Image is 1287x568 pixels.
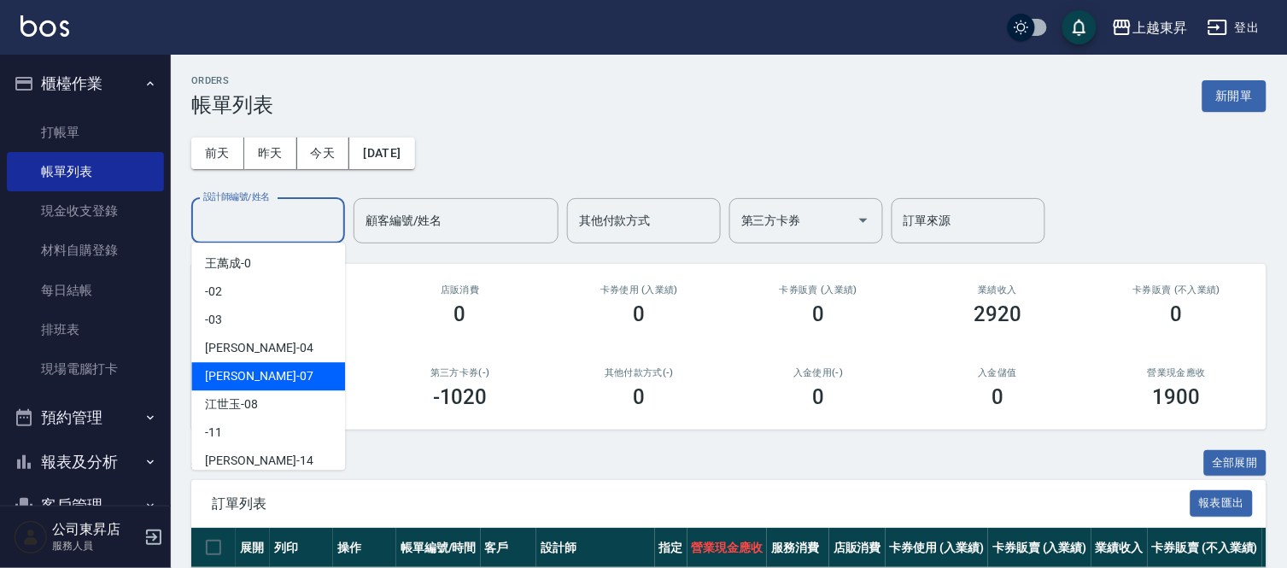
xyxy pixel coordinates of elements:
[1202,87,1267,103] a: 新開單
[454,302,466,326] h3: 0
[1201,12,1267,44] button: 登出
[974,302,1021,326] h3: 2920
[205,367,313,385] span: [PERSON_NAME] -07
[886,528,989,568] th: 卡券使用 (入業績)
[1108,284,1246,296] h2: 卡券販賣 (不入業績)
[1202,80,1267,112] button: 新開單
[1153,385,1201,409] h3: 1900
[7,152,164,191] a: 帳單列表
[481,528,537,568] th: 客戶
[634,302,646,326] h3: 0
[391,284,529,296] h2: 店販消費
[205,339,313,357] span: [PERSON_NAME] -04
[333,528,396,568] th: 操作
[1204,450,1267,477] button: 全部展開
[244,138,297,169] button: 昨天
[191,75,273,86] h2: ORDERS
[749,367,887,378] h2: 入金使用(-)
[205,452,313,470] span: [PERSON_NAME] -14
[7,191,164,231] a: 現金收支登錄
[205,424,222,442] span: -11
[203,190,270,203] label: 設計師編號/姓名
[1108,367,1246,378] h2: 營業現金應收
[212,495,1190,512] span: 訂單列表
[396,528,481,568] th: 帳單編號/時間
[391,367,529,378] h2: 第三方卡券(-)
[767,528,829,568] th: 服務消費
[992,385,1003,409] h3: 0
[7,395,164,440] button: 預約管理
[236,528,270,568] th: 展開
[52,521,139,538] h5: 公司東昇店
[655,528,687,568] th: 指定
[191,93,273,117] h3: 帳單列表
[1132,17,1187,38] div: 上越東昇
[1091,528,1148,568] th: 業績收入
[1148,528,1262,568] th: 卡券販賣 (不入業績)
[7,113,164,152] a: 打帳單
[812,302,824,326] h3: 0
[570,367,709,378] h2: 其他付款方式(-)
[812,385,824,409] h3: 0
[349,138,414,169] button: [DATE]
[928,284,1067,296] h2: 業績收入
[1190,495,1254,511] a: 報表匯出
[687,528,768,568] th: 營業現金應收
[570,284,709,296] h2: 卡券使用 (入業績)
[191,138,244,169] button: 前天
[52,538,139,553] p: 服務人員
[7,61,164,106] button: 櫃檯作業
[536,528,654,568] th: 設計師
[433,385,488,409] h3: -1020
[1190,490,1254,517] button: 報表匯出
[7,483,164,528] button: 客戶管理
[14,520,48,554] img: Person
[850,207,877,234] button: Open
[7,440,164,484] button: 報表及分析
[749,284,887,296] h2: 卡券販賣 (入業績)
[928,367,1067,378] h2: 入金儲值
[20,15,69,37] img: Logo
[7,310,164,349] a: 排班表
[1062,10,1097,44] button: save
[7,231,164,270] a: 材料自購登錄
[205,255,251,272] span: 王萬成 -0
[1171,302,1183,326] h3: 0
[205,283,222,301] span: -02
[205,311,222,329] span: -03
[988,528,1091,568] th: 卡券販賣 (入業績)
[1105,10,1194,45] button: 上越東昇
[297,138,350,169] button: 今天
[205,395,258,413] span: 江世玉 -08
[7,271,164,310] a: 每日結帳
[829,528,886,568] th: 店販消費
[7,349,164,389] a: 現場電腦打卡
[270,528,333,568] th: 列印
[634,385,646,409] h3: 0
